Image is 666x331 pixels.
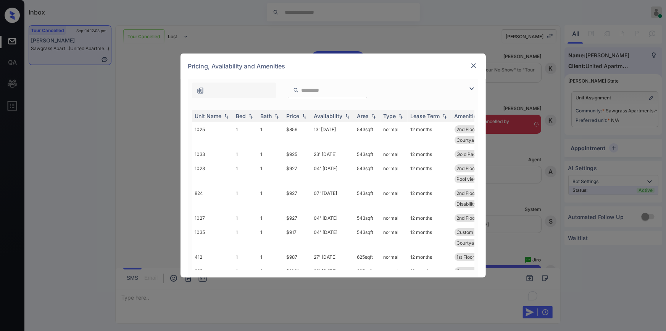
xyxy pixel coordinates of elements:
td: 625 sqft [354,250,381,264]
span: Pool view [457,176,478,182]
span: 2nd Floor [457,215,477,221]
td: normal [381,161,408,186]
span: Courtyard view [457,240,490,246]
td: normal [381,250,408,264]
td: 1027 [192,211,233,225]
span: Gold Package [457,151,487,157]
td: 543 sqft [354,186,381,211]
td: 1 [233,161,258,186]
td: 1 [258,147,284,161]
td: 12 months [408,161,452,186]
td: normal [381,147,408,161]
div: Availability [314,113,343,119]
td: 22' [DATE] [311,264,354,289]
td: 1 [258,264,284,289]
img: sorting [273,114,281,119]
img: icon-zuma [293,87,299,94]
span: 2nd Floor [457,127,477,132]
td: 1 [258,250,284,264]
td: 1 [258,225,284,250]
td: 1025 [192,122,233,147]
td: 12 months [408,186,452,211]
td: 04' [DATE] [311,225,354,250]
td: 1 [233,264,258,289]
span: 2nd Floor [457,190,477,196]
td: 12 months [408,225,452,250]
td: 27' [DATE] [311,250,354,264]
div: Type [384,113,396,119]
td: 335 [192,264,233,289]
td: 1033 [192,147,233,161]
td: $856 [284,122,311,147]
td: 625 sqft [354,264,381,289]
td: 04' [DATE] [311,161,354,186]
td: 1035 [192,225,233,250]
img: icon-zuma [467,84,476,93]
img: sorting [397,114,405,119]
div: Pricing, Availability and Amenities [181,54,486,79]
td: 23' [DATE] [311,147,354,161]
td: $917 [284,225,311,250]
td: 543 sqft [354,147,381,161]
td: 12 months [408,211,452,225]
img: sorting [441,114,448,119]
td: 12 months [408,250,452,264]
td: $987 [284,250,311,264]
td: normal [381,186,408,211]
span: Disability acce... [457,201,492,207]
div: Area [357,113,369,119]
td: 1 [233,225,258,250]
td: 543 sqft [354,161,381,186]
img: sorting [247,114,255,119]
img: close [470,62,477,70]
div: Unit Name [195,113,222,119]
td: 13' [DATE] [311,122,354,147]
img: sorting [223,114,230,119]
td: 543 sqft [354,122,381,147]
td: $1081 [284,264,311,289]
td: 1 [233,122,258,147]
td: 07' [DATE] [311,186,354,211]
td: 412 [192,250,233,264]
td: 1023 [192,161,233,186]
img: icon-zuma [197,87,204,94]
span: 1st Floor [457,254,475,260]
td: 12 months [408,147,452,161]
td: 1 [258,186,284,211]
td: $927 [284,186,311,211]
div: Price [287,113,300,119]
td: 1 [233,147,258,161]
td: 1 [258,211,284,225]
td: 543 sqft [354,225,381,250]
td: 12 months [408,264,452,289]
span: 2nd Floor [457,165,477,171]
td: 1 [233,186,258,211]
td: 1 [258,161,284,186]
img: sorting [343,114,351,119]
td: 1 [258,122,284,147]
span: Custom Cabinetr... [457,229,497,235]
div: Bath [261,113,272,119]
td: normal [381,225,408,250]
span: Courtyard view [457,137,490,143]
td: 1 [233,211,258,225]
td: 12 months [408,122,452,147]
td: normal [381,264,408,289]
div: Lease Term [411,113,440,119]
td: $927 [284,161,311,186]
td: 543 sqft [354,211,381,225]
td: normal [381,211,408,225]
td: 1 [233,250,258,264]
td: $927 [284,211,311,225]
img: sorting [370,114,377,119]
span: Custom Cabinetr... [457,268,497,274]
img: sorting [300,114,308,119]
div: Bed [236,113,246,119]
div: Amenities [455,113,480,119]
td: normal [381,122,408,147]
td: 04' [DATE] [311,211,354,225]
td: $925 [284,147,311,161]
td: 824 [192,186,233,211]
